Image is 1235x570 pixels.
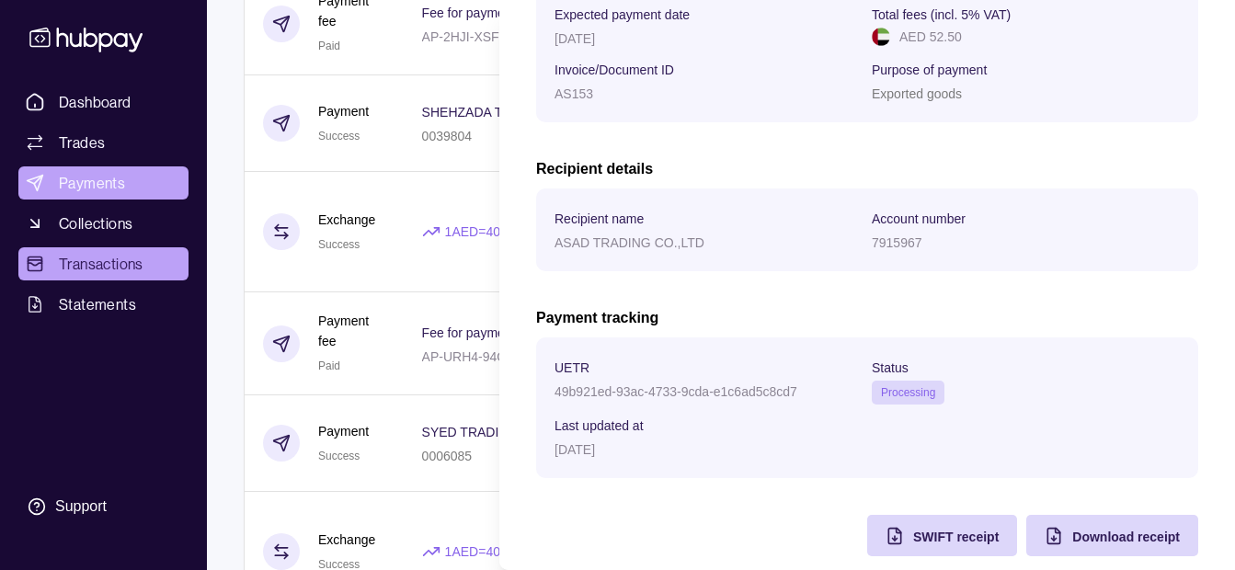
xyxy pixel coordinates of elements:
[555,31,595,46] p: [DATE]
[1026,515,1198,556] button: Download receipt
[872,28,890,46] img: ae
[872,63,987,77] p: Purpose of payment
[881,386,935,399] span: Processing
[1072,530,1180,544] span: Download receipt
[555,418,644,433] p: Last updated at
[555,235,704,250] p: ASAD TRADING CO.,LTD
[536,308,1198,328] h2: Payment tracking
[555,86,593,101] p: AS153
[913,530,999,544] span: SWIFT receipt
[555,384,797,399] p: 49b921ed-93ac-4733-9cda-e1c6ad5c8cd7
[555,7,690,22] p: Expected payment date
[555,442,595,457] p: [DATE]
[555,63,674,77] p: Invoice/Document ID
[536,159,1198,179] h2: Recipient details
[872,7,1011,22] p: Total fees (incl. 5% VAT)
[555,211,644,226] p: Recipient name
[872,86,962,101] p: Exported goods
[867,515,1017,556] button: SWIFT receipt
[872,360,909,375] p: Status
[872,235,922,250] p: 7915967
[872,211,966,226] p: Account number
[555,360,589,375] p: UETR
[899,27,962,47] p: AED 52.50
